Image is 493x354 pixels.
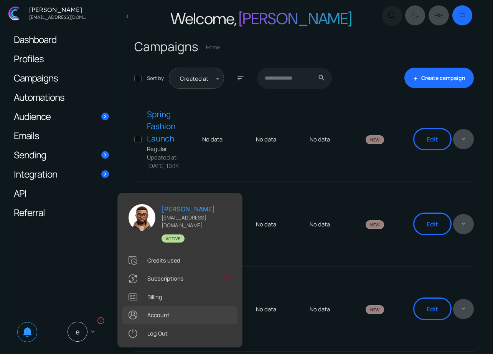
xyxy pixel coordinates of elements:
[147,75,164,81] span: Sort by
[14,189,26,197] span: API
[366,220,384,229] span: New
[68,322,87,342] span: E
[6,203,117,222] a: Referral
[413,297,452,320] a: Edit
[306,181,359,266] td: No data
[134,38,198,55] span: Campaigns
[147,153,195,170] span: Updated at: [DATE] 10:14
[27,7,88,13] div: [PERSON_NAME]
[306,97,359,181] td: No data
[147,256,180,265] span: Credits used
[366,135,384,144] span: New
[6,126,117,145] a: Emails
[6,30,117,49] a: Dashboard
[147,108,195,145] a: Spring Fashion Launch
[4,3,120,23] a: [PERSON_NAME] [EMAIL_ADDRESS][DOMAIN_NAME]
[122,324,237,342] a: Log Out
[6,145,117,164] a: Sending
[366,305,384,314] span: New
[252,266,306,351] td: No data
[122,270,237,288] a: Subscriptions info
[147,145,167,153] span: Regular
[413,213,452,235] a: Edit
[14,112,51,120] span: Audience
[6,184,117,203] a: API
[404,4,474,27] div: Dark mode switcher
[162,204,215,214] span: [PERSON_NAME]
[170,8,236,29] span: Welcome,
[252,97,306,181] td: No data
[198,181,252,266] td: No data
[235,68,246,89] button: sort
[413,128,452,151] a: Edit
[122,251,237,269] a: Credits used
[97,316,105,325] i: info
[27,13,88,20] div: zhekan.zhutnik@gmail.com
[60,316,105,347] a: E keyboard_arrow_down info
[122,288,237,306] a: Billing
[89,328,96,335] span: keyboard_arrow_down
[14,93,64,101] span: Automations
[14,131,39,140] span: Emails
[162,234,185,243] span: Active
[14,35,56,43] span: Dashboard
[226,275,231,280] i: info
[14,151,46,159] span: Sending
[239,8,352,29] span: [PERSON_NAME]
[237,75,244,82] span: sort
[206,44,220,51] a: Home
[6,88,117,106] a: Automations
[6,49,117,68] a: Profiles
[14,74,58,82] span: Campaigns
[122,306,237,324] a: Account
[412,75,419,83] span: add
[306,266,359,351] td: No data
[177,74,216,83] span: Created at
[404,68,474,88] a: addCreate campaign
[6,165,117,183] a: Integration
[162,204,231,214] a: [PERSON_NAME]
[6,107,117,126] a: Audience
[14,208,45,216] span: Referral
[198,97,252,181] td: No data
[14,170,57,178] span: Integration
[6,68,117,87] a: Campaigns
[162,214,231,229] p: [EMAIL_ADDRESS][DOMAIN_NAME]
[169,68,224,89] span: Created at
[14,55,44,63] span: Profiles
[318,76,326,80] span: search
[252,181,306,266] td: No data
